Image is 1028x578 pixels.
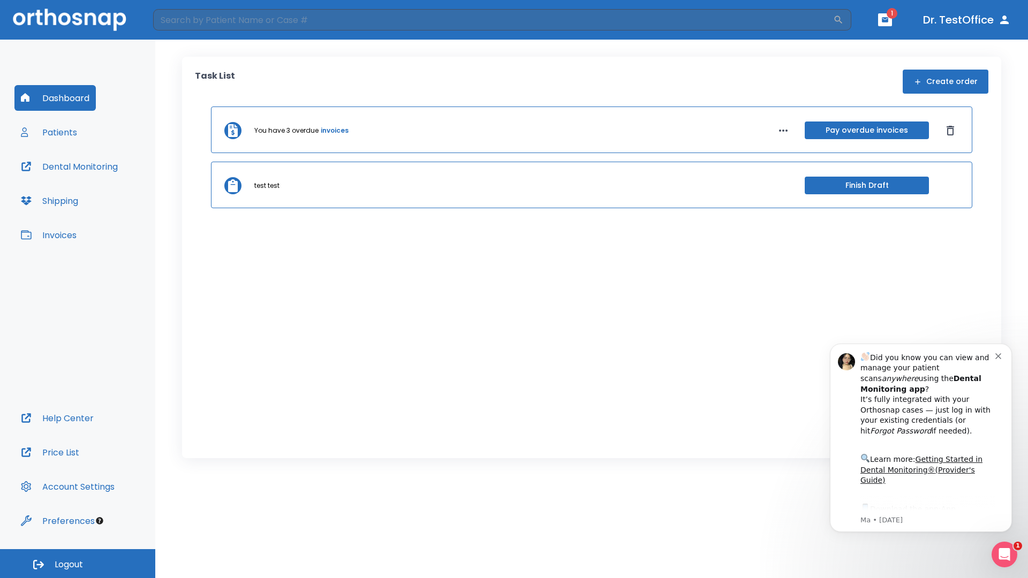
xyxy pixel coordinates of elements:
[992,542,1017,567] iframe: Intercom live chat
[14,405,100,431] button: Help Center
[254,181,279,191] p: test test
[1014,542,1022,550] span: 1
[14,85,96,111] button: Dashboard
[805,121,929,139] button: Pay overdue invoices
[47,174,182,229] div: Download the app: | ​ Let us know if you need help getting started!
[919,10,1015,29] button: Dr. TestOffice
[903,70,988,94] button: Create order
[814,328,1028,549] iframe: Intercom notifications message
[14,474,121,499] button: Account Settings
[14,222,83,248] button: Invoices
[195,70,235,94] p: Task List
[14,154,124,179] button: Dental Monitoring
[95,516,104,526] div: Tooltip anchor
[182,23,190,32] button: Dismiss notification
[14,439,86,465] button: Price List
[14,119,84,145] button: Patients
[254,126,319,135] p: You have 3 overdue
[942,122,959,139] button: Dismiss
[55,559,83,571] span: Logout
[47,188,182,197] p: Message from Ma, sent 4w ago
[805,177,929,194] button: Finish Draft
[153,9,833,31] input: Search by Patient Name or Case #
[13,9,126,31] img: Orthosnap
[47,177,142,196] a: App Store
[14,508,101,534] button: Preferences
[321,126,349,135] a: invoices
[14,188,85,214] button: Shipping
[887,8,897,19] span: 1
